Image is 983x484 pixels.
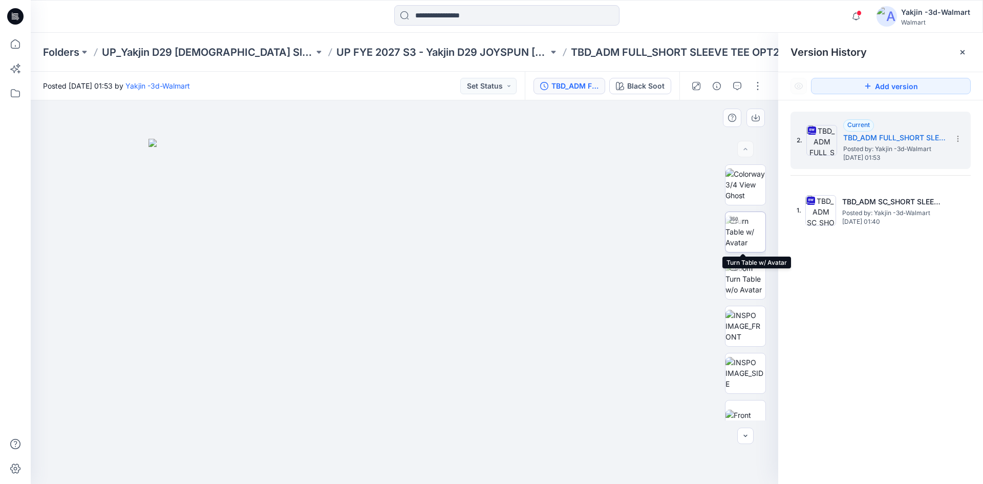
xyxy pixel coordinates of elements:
[843,144,946,154] span: Posted by: Yakjin -3d-Walmart
[958,48,967,56] button: Close
[806,125,837,156] img: TBD_ADM FULL_SHORT SLEEVE TEE OPT2
[725,169,765,201] img: Colorway 3/4 View Ghost
[725,310,765,342] img: INSPO IMAGE_FRONT
[609,78,671,94] button: Black Soot
[901,18,970,26] div: Walmart
[842,218,945,225] span: [DATE] 01:40
[725,263,765,295] img: Zoom Turn Table w/o Avatar
[842,196,945,208] h5: TBD_ADM SC_SHORT SLEEVE TEE OPT1
[843,154,946,161] span: [DATE] 01:53
[725,357,765,389] img: INSPO IMAGE_SIDE
[725,410,765,431] img: Front Ghost
[102,45,314,59] a: UP_Yakjin D29 [DEMOGRAPHIC_DATA] Sleep
[533,78,605,94] button: TBD_ADM FULL_SHORT SLEEVE TEE OPT2
[43,45,79,59] a: Folders
[843,132,946,144] h5: TBD_ADM FULL_SHORT SLEEVE TEE OPT2
[847,121,870,129] span: Current
[901,6,970,18] div: Yakjin -3d-Walmart
[571,45,779,59] p: TBD_ADM FULL_SHORT SLEEVE TEE OPT2
[709,78,725,94] button: Details
[43,80,190,91] span: Posted [DATE] 01:53 by
[811,78,971,94] button: Add version
[797,136,802,145] span: 2.
[725,216,765,248] img: Turn Table w/ Avatar
[336,45,548,59] a: UP FYE 2027 S3 - Yakjin D29 JOYSPUN [DEMOGRAPHIC_DATA] Sleepwear
[842,208,945,218] span: Posted by: Yakjin -3d-Walmart
[551,80,599,92] div: TBD_ADM FULL_SHORT SLEEVE TEE OPT2
[805,195,836,226] img: TBD_ADM SC_SHORT SLEEVE TEE OPT1
[877,6,897,27] img: avatar
[790,46,867,58] span: Version History
[797,206,801,215] span: 1.
[790,78,807,94] button: Show Hidden Versions
[125,81,190,90] a: Yakjin -3d-Walmart
[627,80,665,92] div: Black Soot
